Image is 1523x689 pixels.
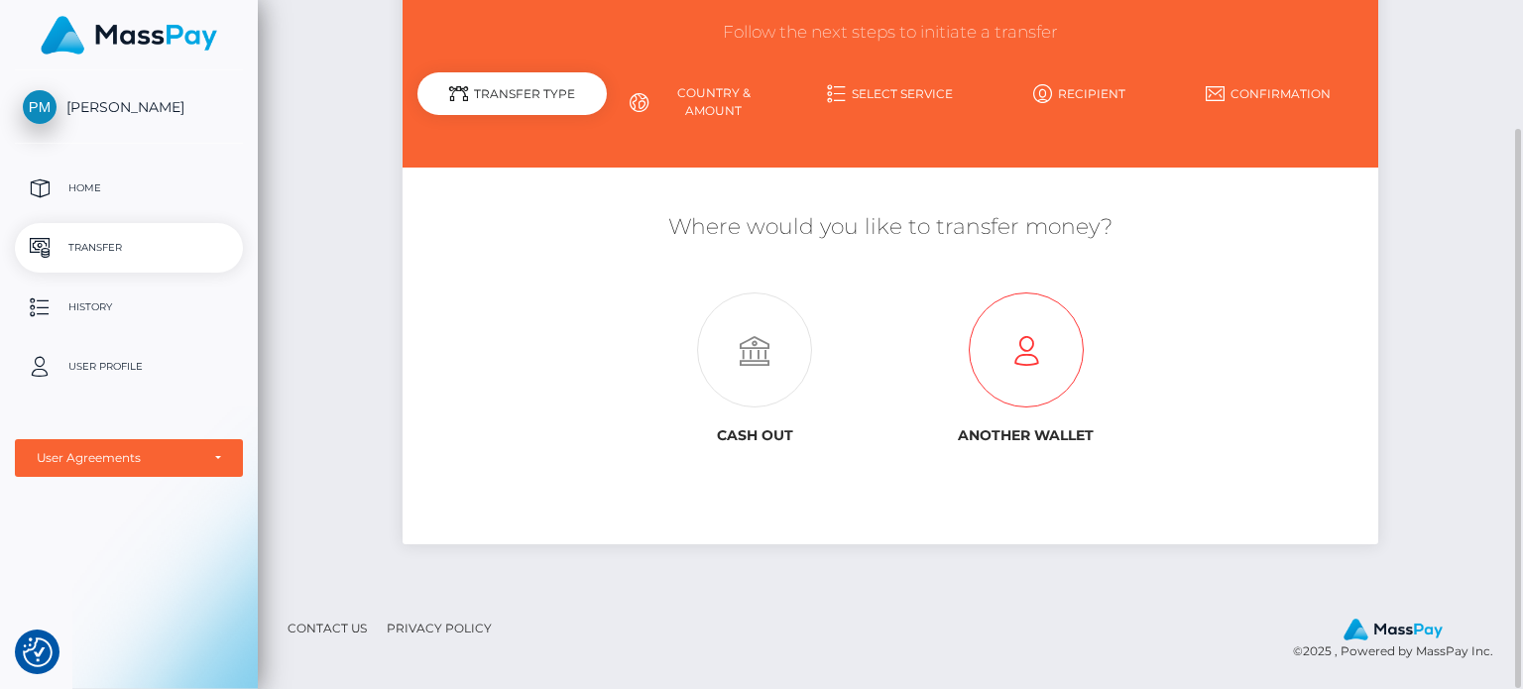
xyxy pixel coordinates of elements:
button: User Agreements [15,439,243,477]
p: Home [23,173,235,203]
a: Transfer [15,223,243,273]
div: © 2025 , Powered by MassPay Inc. [1293,618,1508,661]
a: Confirmation [1174,76,1363,111]
p: User Profile [23,352,235,382]
a: User Profile [15,342,243,392]
a: Contact Us [280,613,375,643]
button: Consent Preferences [23,637,53,667]
a: Recipient [985,76,1174,111]
a: Home [15,164,243,213]
p: Transfer [23,233,235,263]
img: Revisit consent button [23,637,53,667]
div: User Agreements [37,450,199,466]
img: MassPay [41,16,217,55]
p: History [23,292,235,322]
a: History [15,283,243,332]
a: Country & Amount [607,76,796,128]
a: Select Service [796,76,986,111]
h6: Cash out [635,427,876,444]
h5: Where would you like to transfer money? [417,212,1362,243]
span: [PERSON_NAME] [15,98,243,116]
h3: Follow the next steps to initiate a transfer [417,21,1362,45]
a: Privacy Policy [379,613,500,643]
h6: Another wallet [905,427,1146,444]
div: Transfer Type [417,72,607,115]
img: MassPay [1344,619,1443,640]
